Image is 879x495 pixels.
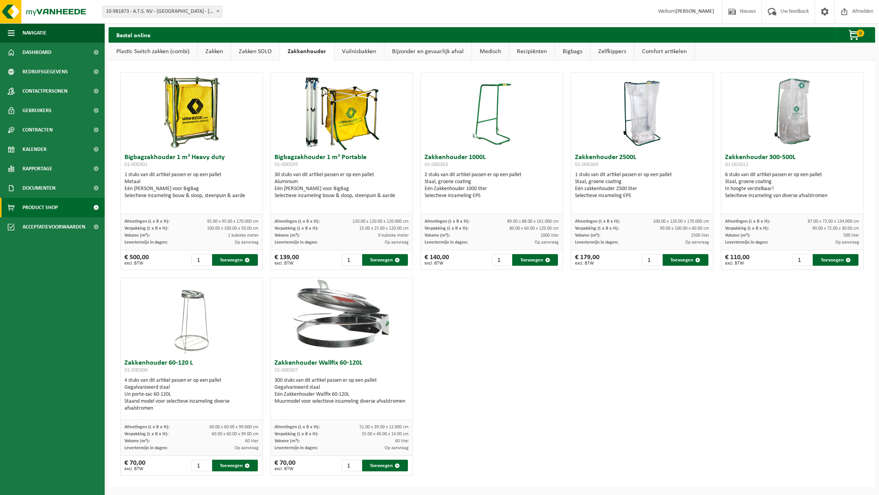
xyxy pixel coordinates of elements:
div: Eén zakkenhouder 2500 liter [575,185,709,192]
span: Verpakking (L x B x H): [124,226,168,231]
div: 30 stuks van dit artikel passen er op een pallet [275,171,409,199]
span: Volume (m³): [275,439,300,443]
span: Op aanvraag [835,240,859,245]
span: Afmetingen (L x B x H): [575,219,620,224]
div: Selectieve inzameling bouw & sloop, steenpuin & aarde [124,192,259,199]
span: Afmetingen (L x B x H): [425,219,470,224]
span: 80.00 x 60.00 x 120.00 cm [509,226,559,231]
a: Zakken SOLO [231,43,280,61]
span: Contactpersonen [22,81,67,101]
div: In hoogte verstelbaar! [725,185,859,192]
div: € 179,00 [575,254,599,266]
div: Metaal [124,178,259,185]
button: Toevoegen [813,254,858,266]
span: 87.00 x 72.00 x 134.000 cm [808,219,859,224]
div: € 500,00 [124,254,149,266]
div: 300 stuks van dit artikel passen er op een pallet [275,377,409,405]
span: 60.00 x 60.00 x 99.000 cm [209,425,259,429]
span: Levertermijn in dagen: [124,446,168,450]
span: Op aanvraag [385,240,409,245]
h3: Zakkenhouder Wallfix 60-120L [275,360,409,375]
span: Volume (m³): [124,439,150,443]
div: Selectieve inzameling EPS [575,192,709,199]
a: Zakken [198,43,231,61]
input: 1 [342,460,361,471]
span: Afmetingen (L x B x H): [725,219,770,224]
img: 01-000307 [271,278,413,349]
div: 1 stuks van dit artikel passen er op een pallet [124,171,259,199]
button: Toevoegen [212,460,258,471]
span: Verpakking (L x B x H): [575,226,619,231]
span: excl. BTW [124,261,149,266]
span: Afmetingen (L x B x H): [275,219,319,224]
a: Zakkenhouder [280,43,334,61]
span: 2500 liter [691,233,709,238]
span: Afmetingen (L x B x H): [275,425,319,429]
h2: Bestel online [109,27,158,42]
img: 01-000303 [472,73,511,150]
span: 10-981873 - A.T.S. NV - LANGERBRUGGE - GENT [102,6,222,17]
h3: Zakkenhouder 300-500L [725,154,859,170]
span: Op aanvraag [235,240,259,245]
span: excl. BTW [425,261,449,266]
span: excl. BTW [124,467,145,471]
span: 01-000303 [425,162,448,168]
div: Staand model voor selectieve inzameling diverse afvalstromen [124,398,259,412]
span: Gebruikers [22,101,52,120]
div: Selectieve inzameling bouw & sloop, steenpuin & aarde [275,192,409,199]
span: 500 liter [843,233,859,238]
span: 100.00 x 120.00 x 170.000 cm [653,219,709,224]
input: 1 [642,254,662,266]
div: Gegalvaniseerd staal [275,384,409,391]
a: Medisch [472,43,509,61]
h3: Zakkenhouder 2500L [575,154,709,170]
div: € 140,00 [425,254,449,266]
button: Toevoegen [512,254,558,266]
div: Selectieve inzameling EPS [425,192,559,199]
span: Op aanvraag [535,240,559,245]
span: 60.00 x 60.00 x 99.00 cm [212,432,259,436]
span: Verpakking (L x B x H): [275,432,318,436]
span: Dashboard [22,43,52,62]
span: 01-001012 [725,162,748,168]
span: 100.00 x 100.00 x 50.00 cm [207,226,259,231]
span: Bedrijfsgegevens [22,62,68,81]
span: 01-000599 [275,162,298,168]
div: Eén Zakkenhouder 1000 liter [425,185,559,192]
span: Verpakking (L x B x H): [275,226,318,231]
div: 1 stuks van dit artikel passen er op een pallet [575,171,709,199]
span: Kalender [22,140,47,159]
div: Staal, groene coating [425,178,559,185]
span: Verpakking (L x B x H): [725,226,769,231]
div: Eén [PERSON_NAME] voor BigBag [275,185,409,192]
span: excl. BTW [275,261,299,266]
strong: [PERSON_NAME] [675,9,714,14]
img: 01-001012 [753,73,831,150]
span: Volume (m³): [575,233,600,238]
div: € 70,00 [275,460,295,471]
input: 1 [192,254,211,266]
div: € 70,00 [124,460,145,471]
span: 01-000306 [124,367,148,373]
span: 01-000307 [275,367,298,373]
span: 60 liter [395,439,409,443]
span: Volume (m³): [275,233,300,238]
div: Aluminium [275,178,409,185]
a: Comfort artikelen [634,43,694,61]
button: 0 [836,27,874,43]
div: 4 stuks van dit artikel passen er op een pallet [124,377,259,412]
button: Toevoegen [362,254,408,266]
div: Un porte-sac 60-120L [124,391,259,398]
span: Levertermijn in dagen: [124,240,168,245]
a: Plastic Switch zakken (combi) [109,43,197,61]
div: € 110,00 [725,254,749,266]
span: Verpakking (L x B x H): [124,432,168,436]
span: Rapportage [22,159,52,178]
span: Contracten [22,120,53,140]
span: 0 kubieke meter [378,233,409,238]
input: 1 [792,254,812,266]
div: Staal, groene coating [575,178,709,185]
div: Selectieve inzameling van diverse afvalstromen [725,192,859,199]
span: 1000 liter [541,233,559,238]
input: 1 [192,460,211,471]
